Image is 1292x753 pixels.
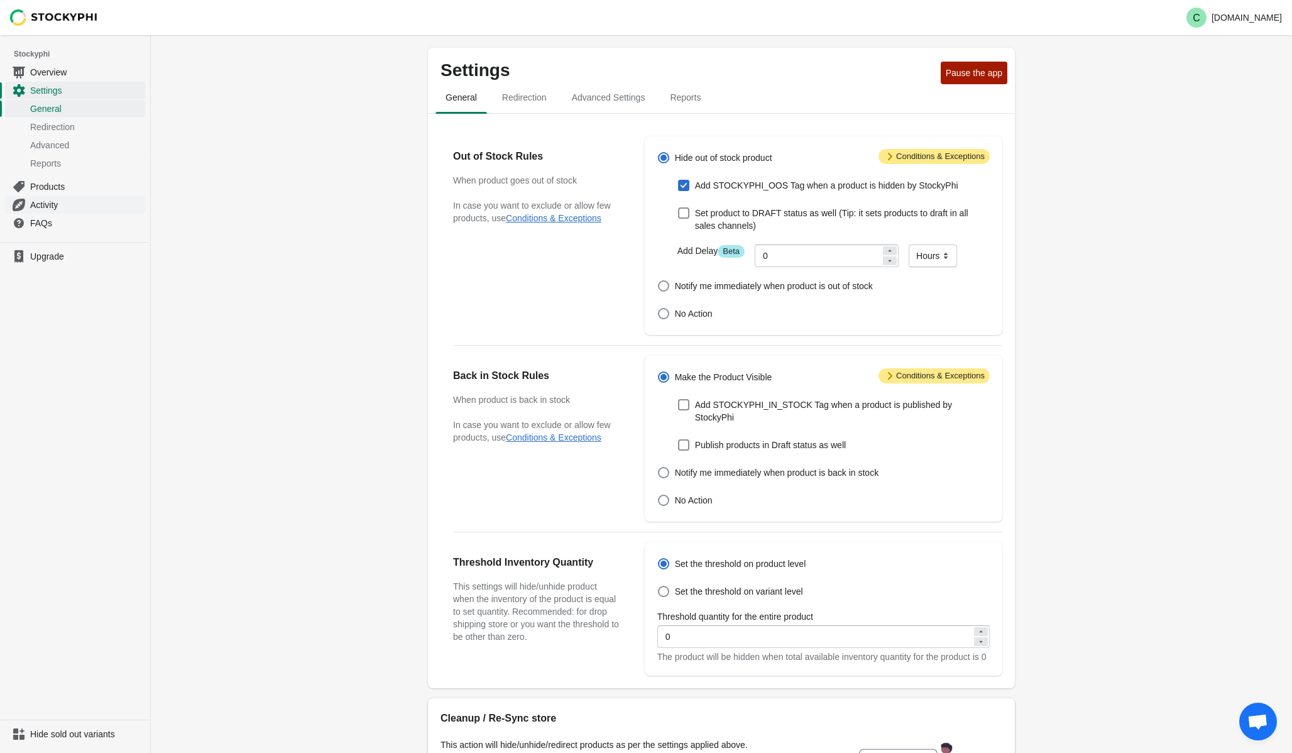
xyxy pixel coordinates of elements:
[695,179,958,192] span: Add STOCKYPHI_OOS Tag when a product is hidden by StockyPhi
[30,157,143,170] span: Reports
[675,371,772,383] span: Make the Product Visible
[30,102,143,115] span: General
[675,585,803,598] span: Set the threshold on variant level
[718,245,745,258] span: Beta
[30,84,143,97] span: Settings
[675,151,772,164] span: Hide out of stock product
[5,118,145,136] a: Redirection
[30,139,143,151] span: Advanced
[562,86,655,109] span: Advanced Settings
[5,195,145,214] a: Activity
[1186,8,1207,28] span: Avatar with initials C
[1193,13,1200,23] text: C
[946,68,1002,78] span: Pause the app
[441,739,818,751] p: This action will hide/unhide/redirect products as per the settings applied above.
[1212,13,1282,23] p: [DOMAIN_NAME]
[30,180,143,193] span: Products
[879,149,990,164] span: Conditions & Exceptions
[453,555,620,570] h2: Threshold Inventory Quantity
[441,60,936,80] p: Settings
[657,81,713,114] button: reports
[677,245,745,258] label: Add Delay
[695,207,990,232] span: Set product to DRAFT status as well (Tip: it sets products to draft in all sales channels)
[433,81,490,114] button: general
[1239,703,1277,740] a: Open chat
[879,368,990,383] span: Conditions & Exceptions
[5,248,145,265] a: Upgrade
[14,48,150,60] span: Stockyphi
[5,177,145,195] a: Products
[1181,5,1287,30] button: Avatar with initials C[DOMAIN_NAME]
[506,213,601,223] button: Conditions & Exceptions
[453,149,620,164] h2: Out of Stock Rules
[30,728,143,740] span: Hide sold out variants
[657,651,990,663] div: The product will be hidden when total available inventory quantity for the product is 0
[30,66,143,79] span: Overview
[675,494,713,507] span: No Action
[5,214,145,232] a: FAQs
[30,217,143,229] span: FAQs
[675,307,713,320] span: No Action
[5,99,145,118] a: General
[5,136,145,154] a: Advanced
[5,63,145,81] a: Overview
[5,725,145,743] a: Hide sold out variants
[453,368,620,383] h2: Back in Stock Rules
[675,280,873,292] span: Notify me immediately when product is out of stock
[675,558,806,570] span: Set the threshold on product level
[675,466,879,479] span: Notify me immediately when product is back in stock
[453,393,620,406] h3: When product is back in stock
[441,711,818,726] h2: Cleanup / Re-Sync store
[453,419,620,444] p: In case you want to exclude or allow few products, use
[30,121,143,133] span: Redirection
[660,86,711,109] span: Reports
[10,9,98,26] img: Stockyphi
[559,81,658,114] button: Advanced settings
[453,580,620,643] h3: This settings will hide/unhide product when the inventory of the product is equal to set quantity...
[435,86,487,109] span: General
[695,439,846,451] span: Publish products in Draft status as well
[30,250,143,263] span: Upgrade
[657,610,813,623] label: Threshold quantity for the entire product
[695,398,990,424] span: Add STOCKYPHI_IN_STOCK Tag when a product is published by StockyPhi
[453,199,620,224] p: In case you want to exclude or allow few products, use
[453,174,620,187] h3: When product goes out of stock
[941,62,1007,84] button: Pause the app
[506,432,601,442] button: Conditions & Exceptions
[5,81,145,99] a: Settings
[490,81,559,114] button: redirection
[428,114,1015,688] div: general
[30,199,143,211] span: Activity
[492,86,557,109] span: Redirection
[5,154,145,172] a: Reports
